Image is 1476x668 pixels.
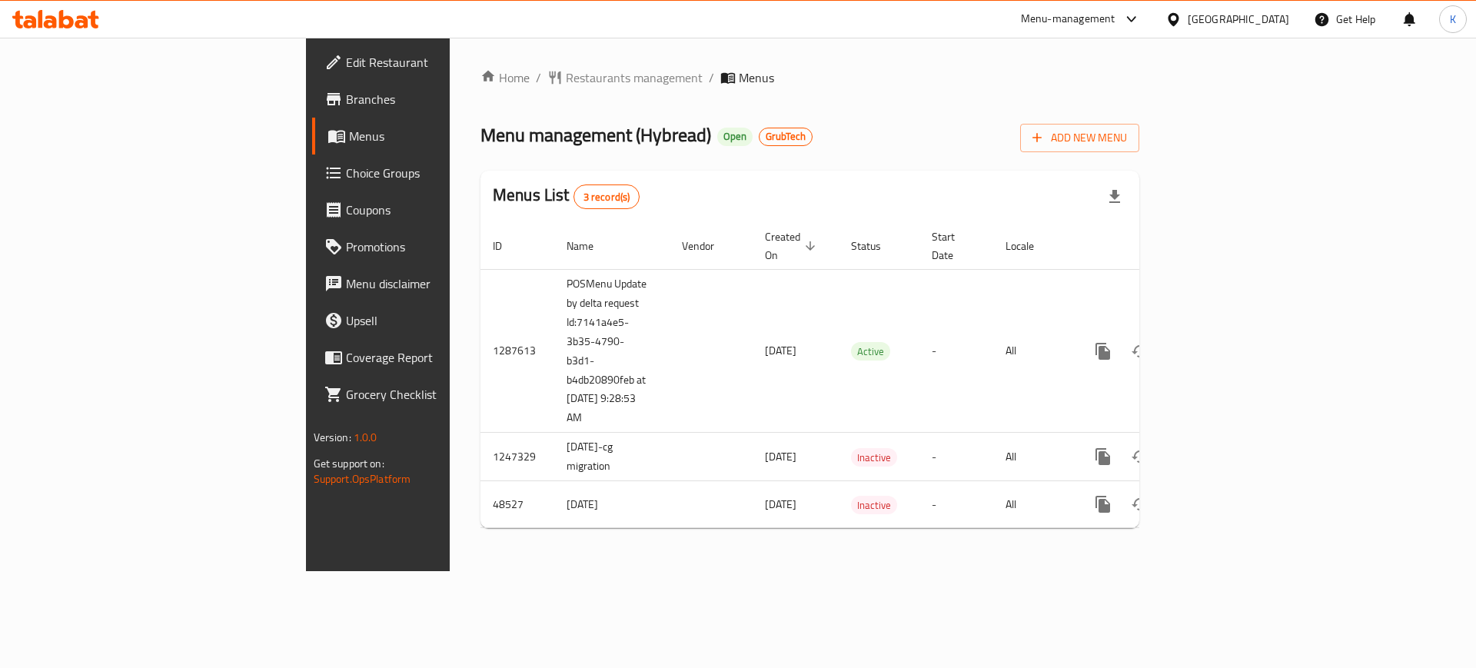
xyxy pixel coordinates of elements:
[480,118,711,152] span: Menu management ( Hybread )
[573,184,640,209] div: Total records count
[1085,438,1122,475] button: more
[932,228,975,264] span: Start Date
[312,228,553,265] a: Promotions
[312,44,553,81] a: Edit Restaurant
[314,427,351,447] span: Version:
[566,68,703,87] span: Restaurants management
[312,376,553,413] a: Grocery Checklist
[346,53,540,71] span: Edit Restaurant
[993,433,1072,481] td: All
[312,191,553,228] a: Coupons
[554,481,670,528] td: [DATE]
[493,237,522,255] span: ID
[574,190,640,204] span: 3 record(s)
[480,223,1245,529] table: enhanced table
[993,269,1072,433] td: All
[765,228,820,264] span: Created On
[554,433,670,481] td: [DATE]-cg migration
[354,427,377,447] span: 1.0.0
[765,447,796,467] span: [DATE]
[314,454,384,474] span: Get support on:
[1072,223,1245,270] th: Actions
[349,127,540,145] span: Menus
[1085,486,1122,523] button: more
[851,343,890,361] span: Active
[1188,11,1289,28] div: [GEOGRAPHIC_DATA]
[765,341,796,361] span: [DATE]
[314,469,411,489] a: Support.OpsPlatform
[919,269,993,433] td: -
[1006,237,1054,255] span: Locale
[709,68,714,87] li: /
[1096,178,1133,215] div: Export file
[851,496,897,514] div: Inactive
[312,81,553,118] a: Branches
[1122,486,1159,523] button: Change Status
[346,238,540,256] span: Promotions
[1032,128,1127,148] span: Add New Menu
[717,128,753,146] div: Open
[346,385,540,404] span: Grocery Checklist
[851,342,890,361] div: Active
[312,265,553,302] a: Menu disclaimer
[760,130,812,143] span: GrubTech
[346,164,540,182] span: Choice Groups
[851,237,901,255] span: Status
[919,433,993,481] td: -
[346,311,540,330] span: Upsell
[312,302,553,339] a: Upsell
[1450,11,1456,28] span: K
[312,118,553,155] a: Menus
[567,237,613,255] span: Name
[346,90,540,108] span: Branches
[993,481,1072,528] td: All
[851,497,897,514] span: Inactive
[480,68,1139,87] nav: breadcrumb
[346,201,540,219] span: Coupons
[851,448,897,467] div: Inactive
[1122,438,1159,475] button: Change Status
[493,184,640,209] h2: Menus List
[717,130,753,143] span: Open
[547,68,703,87] a: Restaurants management
[554,269,670,433] td: POSMenu Update by delta request Id:7141a4e5-3b35-4790-b3d1-b4db20890feb at [DATE] 9:28:53 AM
[739,68,774,87] span: Menus
[765,494,796,514] span: [DATE]
[346,348,540,367] span: Coverage Report
[1085,333,1122,370] button: more
[1020,124,1139,152] button: Add New Menu
[312,339,553,376] a: Coverage Report
[312,155,553,191] a: Choice Groups
[1122,333,1159,370] button: Change Status
[346,274,540,293] span: Menu disclaimer
[851,449,897,467] span: Inactive
[1021,10,1115,28] div: Menu-management
[919,481,993,528] td: -
[682,237,734,255] span: Vendor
